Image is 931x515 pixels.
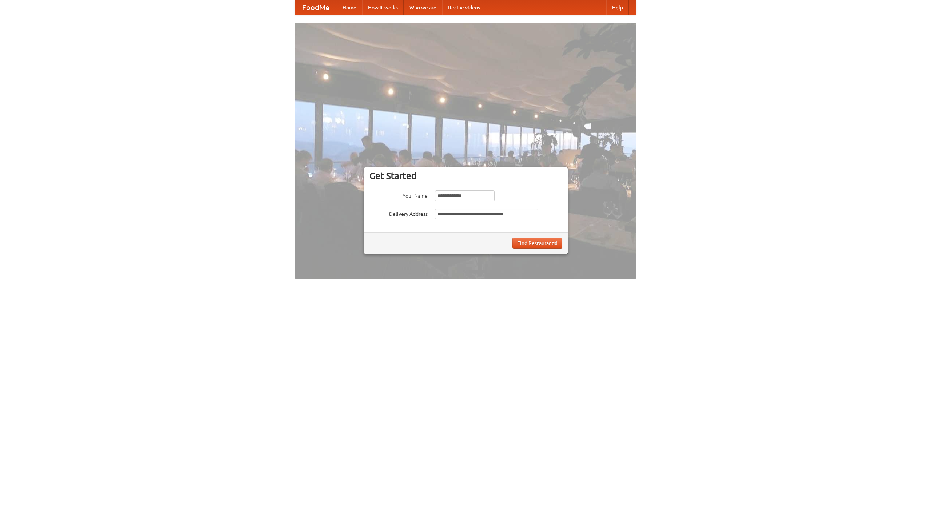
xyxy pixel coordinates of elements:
a: Home [337,0,362,15]
a: Recipe videos [442,0,486,15]
h3: Get Started [369,170,562,181]
a: Who we are [404,0,442,15]
a: How it works [362,0,404,15]
label: Delivery Address [369,209,428,218]
a: FoodMe [295,0,337,15]
a: Help [606,0,629,15]
button: Find Restaurants! [512,238,562,249]
label: Your Name [369,190,428,199]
